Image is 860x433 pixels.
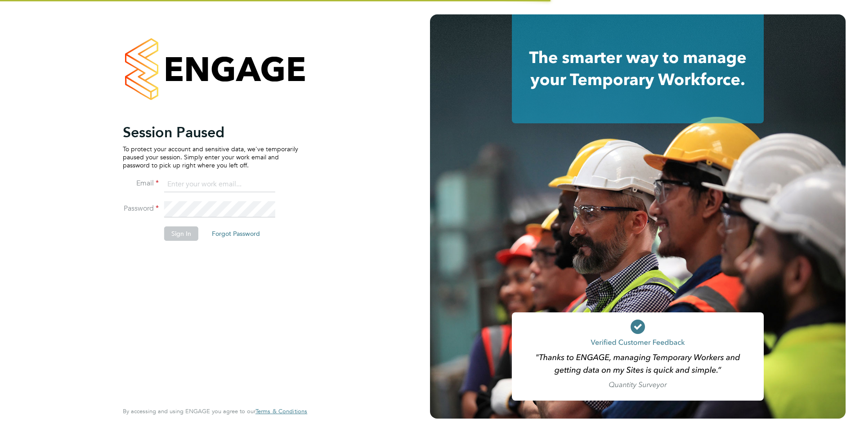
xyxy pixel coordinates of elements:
span: Terms & Conditions [255,407,307,415]
h2: Session Paused [123,123,298,141]
button: Sign In [164,226,198,241]
p: To protect your account and sensitive data, we've temporarily paused your session. Simply enter y... [123,145,298,170]
input: Enter your work email... [164,176,275,193]
label: Password [123,204,159,213]
a: Terms & Conditions [255,408,307,415]
span: By accessing and using ENGAGE you agree to our [123,407,307,415]
label: Email [123,179,159,188]
button: Forgot Password [205,226,267,241]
